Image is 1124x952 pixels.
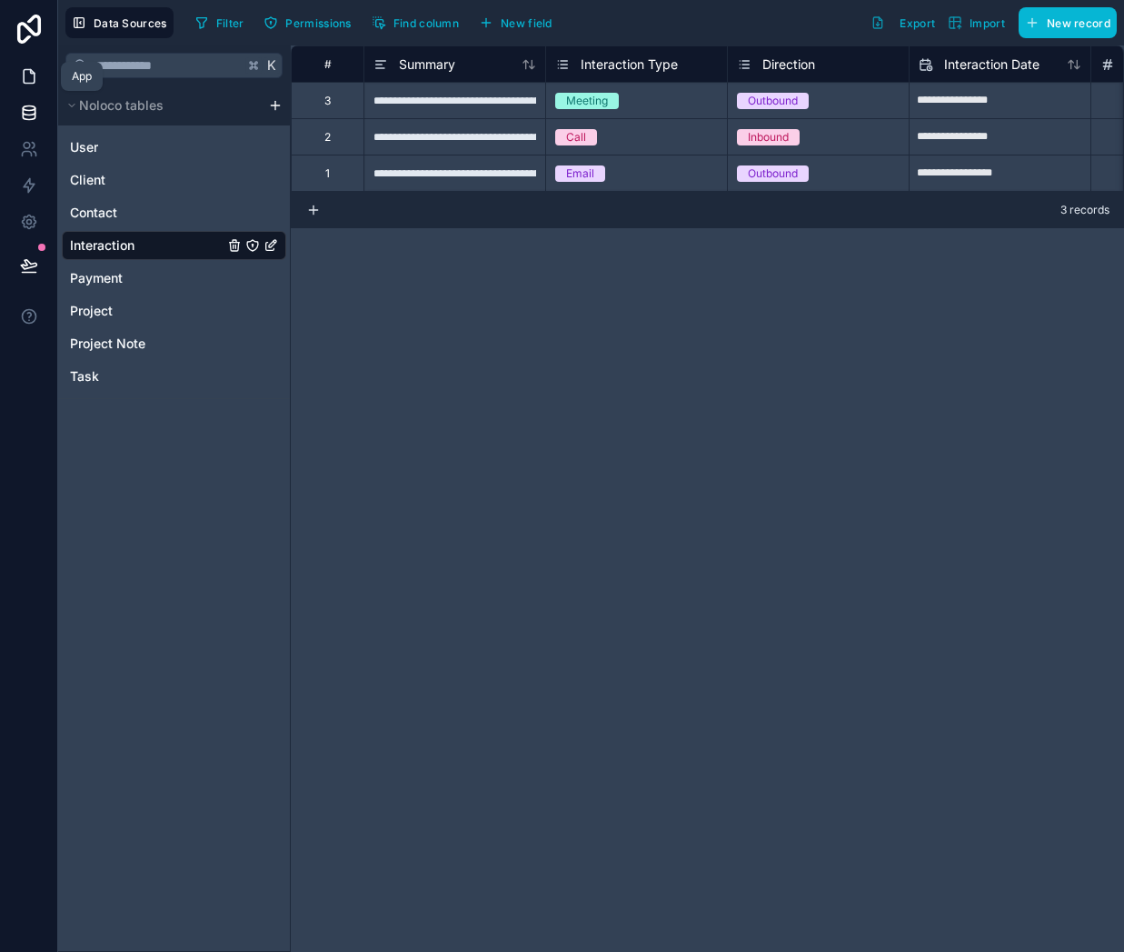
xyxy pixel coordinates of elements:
[748,165,798,182] div: Outbound
[864,7,941,38] button: Export
[365,9,465,36] button: Find column
[94,16,167,30] span: Data Sources
[305,57,350,71] div: #
[581,55,678,74] span: Interaction Type
[566,165,594,182] div: Email
[748,129,789,145] div: Inbound
[566,129,586,145] div: Call
[472,9,559,36] button: New field
[65,7,174,38] button: Data Sources
[941,7,1011,38] button: Import
[900,16,935,30] span: Export
[1047,16,1110,30] span: New record
[970,16,1005,30] span: Import
[188,9,251,36] button: Filter
[1019,7,1117,38] button: New record
[944,55,1039,74] span: Interaction Date
[399,55,455,74] span: Summary
[257,9,357,36] button: Permissions
[566,93,608,109] div: Meeting
[257,9,364,36] a: Permissions
[748,93,798,109] div: Outbound
[1060,203,1109,217] span: 3 records
[216,16,244,30] span: Filter
[325,166,330,181] div: 1
[265,59,278,72] span: K
[393,16,459,30] span: Find column
[285,16,351,30] span: Permissions
[324,94,331,108] div: 3
[762,55,815,74] span: Direction
[1011,7,1117,38] a: New record
[72,69,92,84] div: App
[324,130,331,145] div: 2
[501,16,552,30] span: New field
